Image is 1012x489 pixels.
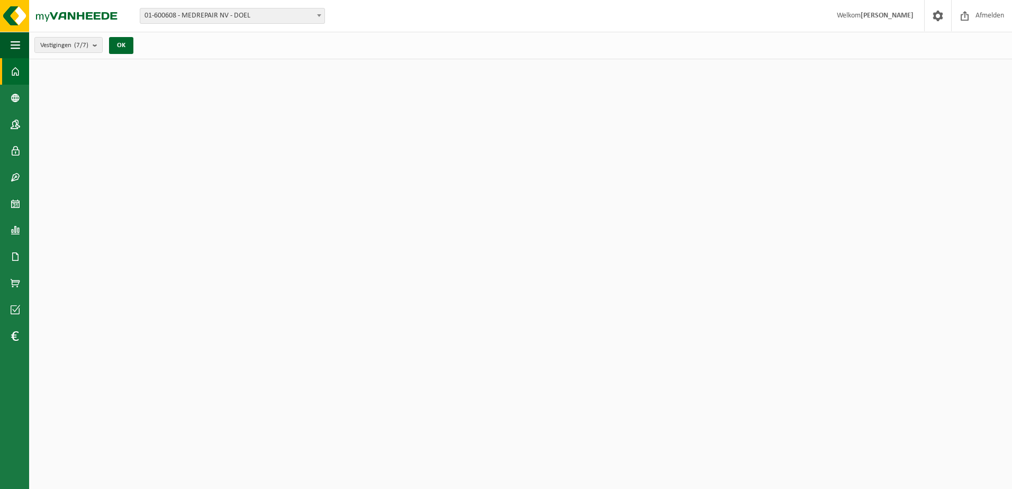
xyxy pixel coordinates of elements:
button: Vestigingen(7/7) [34,37,103,53]
count: (7/7) [74,42,88,49]
button: OK [109,37,133,54]
span: Vestigingen [40,38,88,53]
strong: [PERSON_NAME] [861,12,914,20]
span: 01-600608 - MEDREPAIR NV - DOEL [140,8,325,24]
span: 01-600608 - MEDREPAIR NV - DOEL [140,8,324,23]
